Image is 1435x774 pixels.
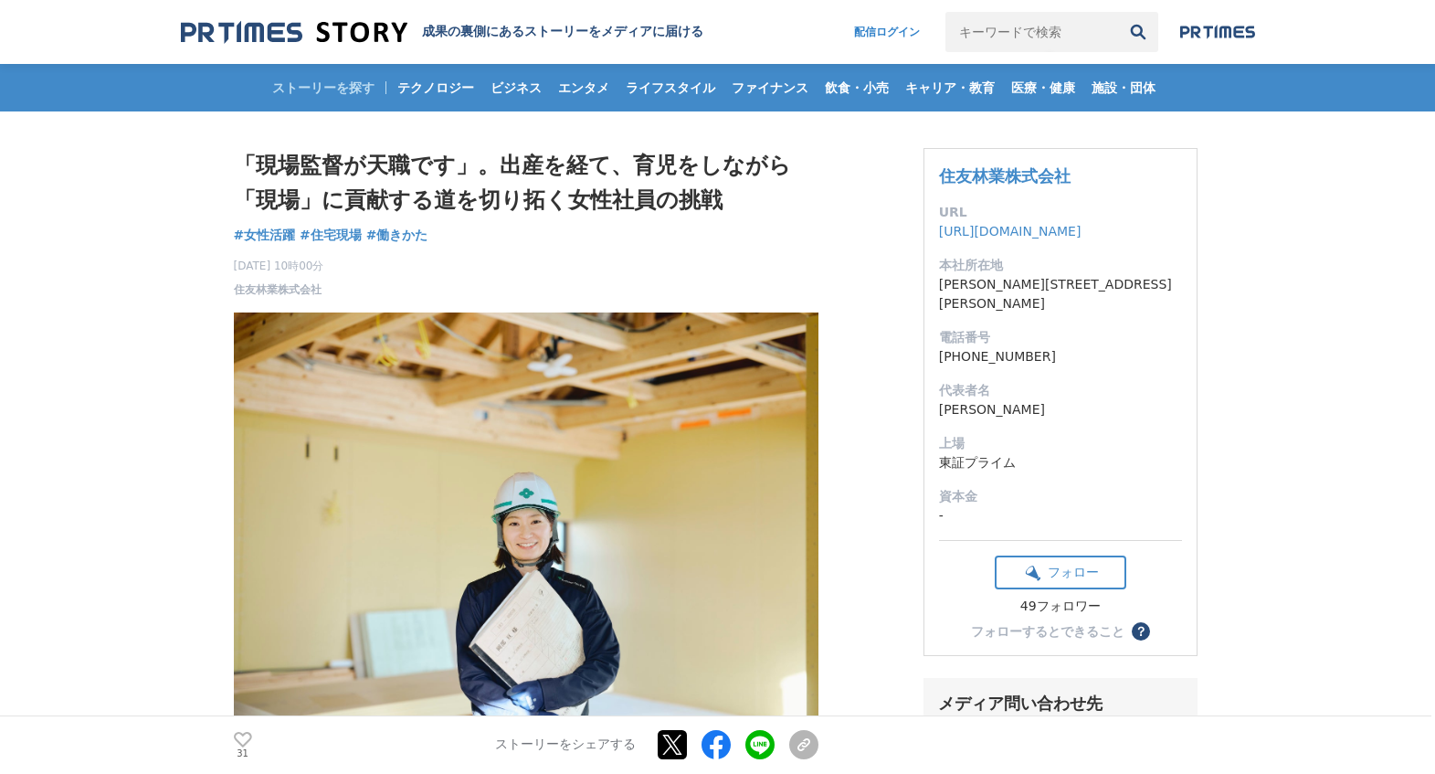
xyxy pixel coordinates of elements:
img: thumbnail_ebd4eed0-dc47-11ef-a79b-a38d27cfceeb.jpg [234,313,818,751]
dd: [PERSON_NAME][STREET_ADDRESS][PERSON_NAME] [939,275,1182,313]
a: 住友林業株式会社 [939,166,1071,186]
span: #女性活躍 [234,227,296,243]
a: ライフスタイル [618,64,723,111]
h1: 「現場監督が天職です」。出産を経て、育児をしながら「現場」に貢献する道を切り拓く女性社員の挑戦 [234,148,818,218]
dt: 代表者名 [939,381,1182,400]
dt: 上場 [939,434,1182,453]
button: ？ [1132,622,1150,641]
button: 検索 [1118,12,1158,52]
a: 住友林業株式会社 [234,281,322,298]
a: テクノロジー [390,64,481,111]
span: #住宅現場 [300,227,362,243]
a: #女性活躍 [234,226,296,245]
dd: [PERSON_NAME] [939,400,1182,419]
a: ファイナンス [724,64,816,111]
a: 飲食・小売 [818,64,896,111]
span: 飲食・小売 [818,80,896,96]
span: 医療・健康 [1004,80,1082,96]
a: 医療・健康 [1004,64,1082,111]
span: ？ [1134,625,1147,638]
span: キャリア・教育 [898,80,1002,96]
button: フォロー [995,556,1126,589]
span: エンタメ [551,80,617,96]
span: 施設・団体 [1084,80,1163,96]
a: ビジネス [483,64,549,111]
a: 配信ログイン [836,12,938,52]
div: フォローするとできること [971,625,1124,638]
a: エンタメ [551,64,617,111]
dd: [PHONE_NUMBER] [939,347,1182,366]
div: メディア問い合わせ先 [938,693,1183,715]
a: 施設・団体 [1084,64,1163,111]
div: 49フォロワー [995,599,1126,615]
a: 成果の裏側にあるストーリーをメディアに届ける 成果の裏側にあるストーリーをメディアに届ける [181,20,703,45]
p: 31 [234,749,252,758]
span: #働きかた [366,227,428,243]
dd: 東証プライム [939,453,1182,472]
p: ストーリーをシェアする [495,737,636,754]
img: 成果の裏側にあるストーリーをメディアに届ける [181,20,407,45]
dt: 資本金 [939,487,1182,506]
span: ビジネス [483,80,549,96]
dt: 本社所在地 [939,256,1182,275]
span: テクノロジー [390,80,481,96]
dd: - [939,506,1182,525]
dt: URL [939,203,1182,222]
h2: 成果の裏側にあるストーリーをメディアに届ける [422,24,703,40]
img: prtimes [1180,25,1255,39]
dt: 電話番号 [939,328,1182,347]
a: [URL][DOMAIN_NAME] [939,224,1082,239]
span: ファイナンス [724,80,816,96]
a: #働きかた [366,226,428,245]
a: キャリア・教育 [898,64,1002,111]
input: キーワードで検索 [945,12,1118,52]
a: #住宅現場 [300,226,362,245]
span: [DATE] 10時00分 [234,258,324,274]
span: ライフスタイル [618,80,723,96]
